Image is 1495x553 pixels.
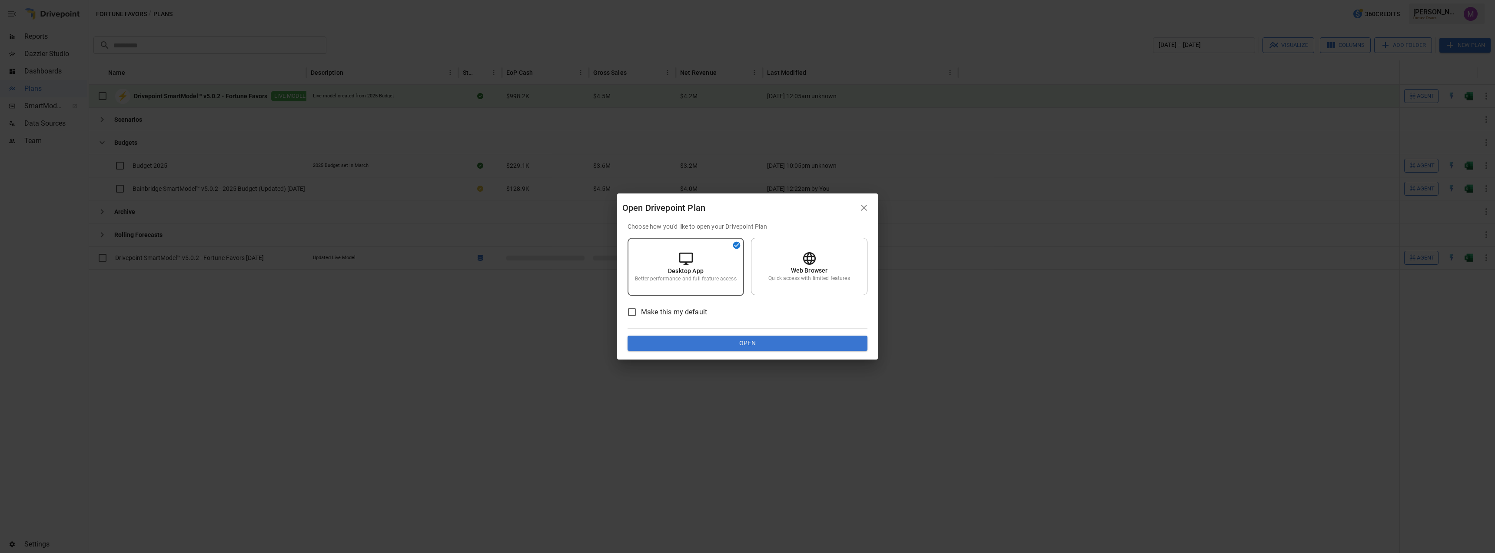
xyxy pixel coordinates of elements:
[628,336,867,351] button: Open
[791,266,828,275] p: Web Browser
[668,267,704,275] p: Desktop App
[641,307,707,317] span: Make this my default
[768,275,850,282] p: Quick access with limited features
[622,201,855,215] div: Open Drivepoint Plan
[628,222,867,231] p: Choose how you'd like to open your Drivepoint Plan
[635,275,736,283] p: Better performance and full feature access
